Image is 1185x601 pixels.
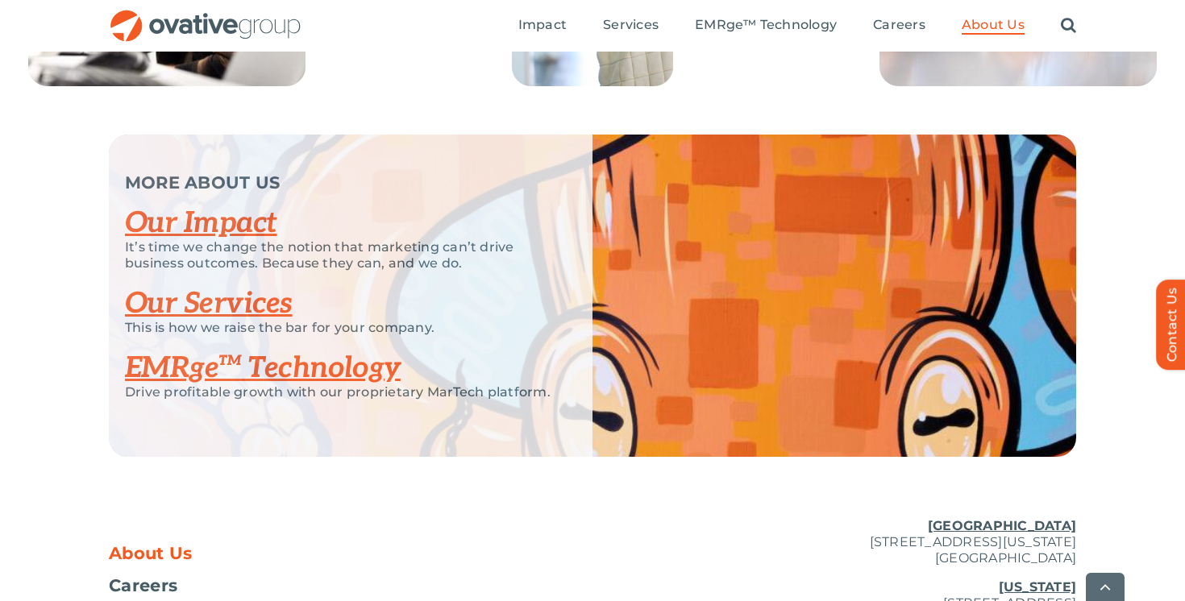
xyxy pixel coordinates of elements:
[109,578,177,594] span: Careers
[873,17,925,33] span: Careers
[999,579,1076,595] u: [US_STATE]
[125,286,293,321] a: Our Services
[695,17,837,35] a: EMRge™ Technology
[109,545,431,562] a: About Us
[695,17,837,33] span: EMRge™ Technology
[962,17,1025,33] span: About Us
[125,350,401,386] a: EMRge™ Technology
[1061,17,1076,35] a: Search
[518,17,567,35] a: Impact
[125,175,552,191] p: MORE ABOUT US
[109,545,193,562] span: About Us
[125,239,552,271] p: It’s time we change the notion that marketing can’t drive business outcomes. Because they can, an...
[962,17,1025,35] a: About Us
[603,17,659,35] a: Services
[928,518,1076,533] u: [GEOGRAPHIC_DATA]
[125,205,277,241] a: Our Impact
[603,17,659,33] span: Services
[518,17,567,33] span: Impact
[125,384,552,400] p: Drive profitable growth with our proprietary MarTech platform.
[109,8,302,23] a: OG_Full_horizontal_RGB
[754,518,1076,566] p: [STREET_ADDRESS][US_STATE] [GEOGRAPHIC_DATA]
[109,578,431,594] a: Careers
[125,320,552,336] p: This is how we raise the bar for your company.
[873,17,925,35] a: Careers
